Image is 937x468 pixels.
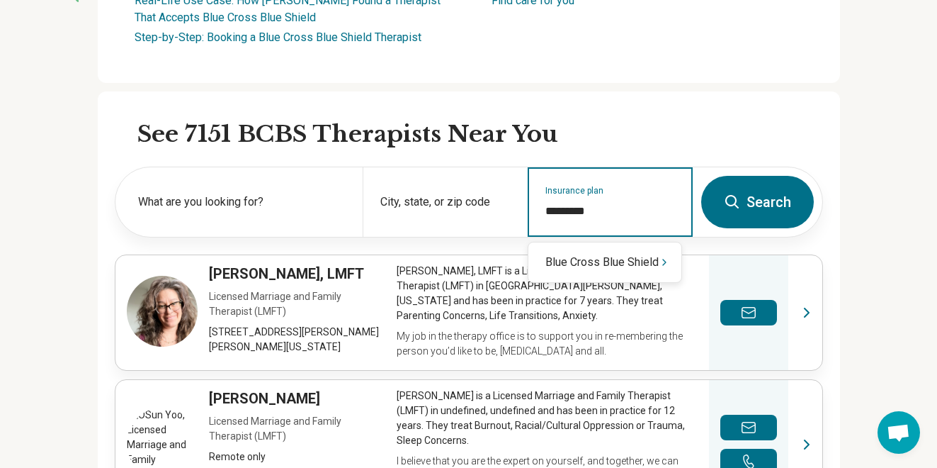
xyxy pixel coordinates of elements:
[720,300,777,325] button: Send a message
[137,120,823,150] h2: See 7151 BCBS Therapists Near You
[878,411,920,454] div: Open chat
[528,248,681,277] div: Suggestions
[720,415,777,440] button: Send a message
[138,194,346,211] label: What are you looking for?
[528,248,681,277] div: Blue Cross Blue Shield
[701,176,814,228] button: Search
[135,30,421,44] a: Step-by-Step: Booking a Blue Cross Blue Shield Therapist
